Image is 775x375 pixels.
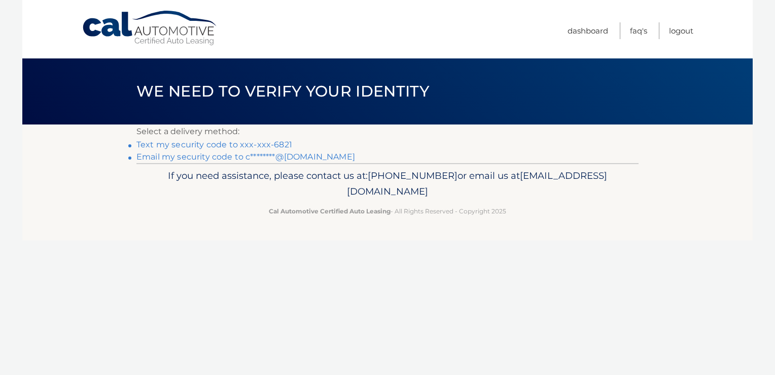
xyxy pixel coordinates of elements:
[136,82,429,101] span: We need to verify your identity
[368,170,457,181] span: [PHONE_NUMBER]
[136,152,355,162] a: Email my security code to c********@[DOMAIN_NAME]
[82,10,219,46] a: Cal Automotive
[136,124,639,139] p: Select a delivery method:
[269,207,391,215] strong: Cal Automotive Certified Auto Leasing
[669,22,693,39] a: Logout
[136,140,292,149] a: Text my security code to xxx-xxx-6821
[143,206,632,216] p: - All Rights Reserved - Copyright 2025
[143,168,632,200] p: If you need assistance, please contact us at: or email us at
[568,22,608,39] a: Dashboard
[630,22,647,39] a: FAQ's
